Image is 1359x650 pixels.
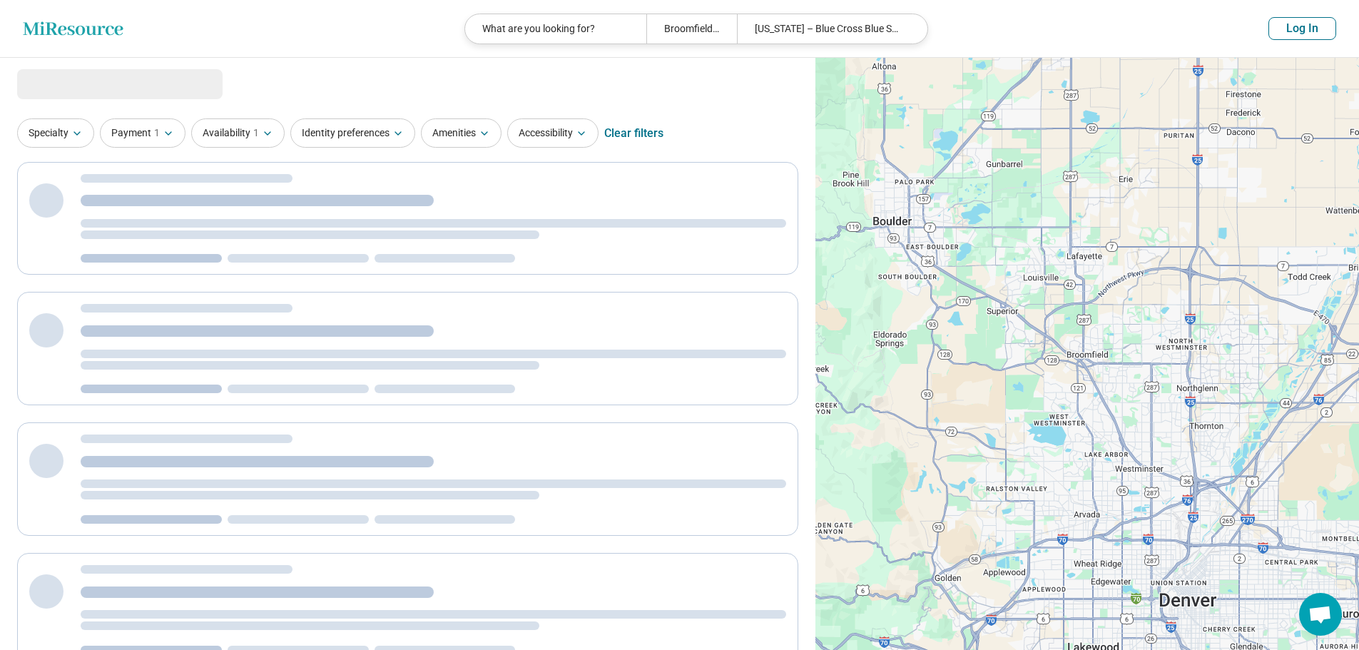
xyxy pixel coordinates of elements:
button: Availability1 [191,118,285,148]
div: What are you looking for? [465,14,646,44]
span: 1 [154,126,160,141]
button: Accessibility [507,118,599,148]
button: Identity preferences [290,118,415,148]
button: Specialty [17,118,94,148]
div: Broomfield, [GEOGRAPHIC_DATA] [646,14,737,44]
button: Amenities [421,118,502,148]
div: Clear filters [604,116,663,151]
div: Open chat [1299,593,1342,636]
div: [US_STATE] – Blue Cross Blue Shield [737,14,918,44]
span: 1 [253,126,259,141]
button: Payment1 [100,118,185,148]
span: Loading... [17,69,137,98]
button: Log In [1268,17,1336,40]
